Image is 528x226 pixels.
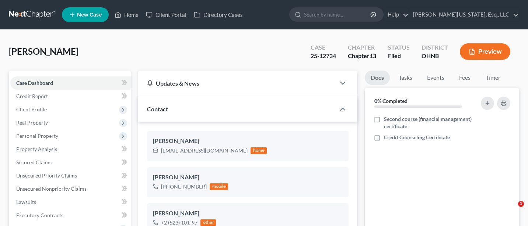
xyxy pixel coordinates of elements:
span: Credit Report [16,93,48,99]
a: [PERSON_NAME][US_STATE], Esq., LLC [409,8,519,21]
input: Search by name... [304,8,371,21]
div: OHNB [422,52,448,60]
a: Directory Cases [190,8,246,21]
span: Contact [147,105,168,112]
div: Status [388,43,410,52]
span: 1 [518,201,524,207]
span: Second course (financial management) certificate [384,115,474,130]
a: Property Analysis [10,143,131,156]
span: Lawsuits [16,199,36,205]
span: Client Profile [16,106,47,112]
div: [PERSON_NAME] [153,209,343,218]
a: Help [384,8,409,21]
a: Lawsuits [10,195,131,209]
a: Tasks [393,71,418,85]
strong: 0% Completed [374,98,408,104]
a: Case Dashboard [10,76,131,90]
iframe: Intercom live chat [503,201,521,219]
span: Property Analysis [16,146,57,152]
div: home [251,147,267,154]
button: Preview [460,43,510,60]
a: Timer [480,71,506,85]
div: other [200,219,216,226]
span: Secured Claims [16,159,52,165]
span: New Case [77,12,102,18]
span: [PERSON_NAME] [9,46,78,57]
span: Personal Property [16,133,58,139]
a: Home [111,8,142,21]
div: [PERSON_NAME] [153,137,343,146]
a: Secured Claims [10,156,131,169]
div: [PERSON_NAME] [153,173,343,182]
span: 13 [370,52,376,59]
span: Executory Contracts [16,212,63,218]
span: Case Dashboard [16,80,53,86]
div: District [422,43,448,52]
a: Docs [365,71,390,85]
span: Credit Counseling Certificate [384,134,450,141]
a: Credit Report [10,90,131,103]
div: 25-12734 [311,52,336,60]
div: [EMAIL_ADDRESS][DOMAIN_NAME] [161,147,248,154]
a: Unsecured Nonpriority Claims [10,182,131,195]
span: Unsecured Nonpriority Claims [16,186,87,192]
div: Chapter [348,43,376,52]
div: Updates & News [147,79,326,87]
a: Client Portal [142,8,190,21]
div: [PHONE_NUMBER] [161,183,207,190]
a: Events [421,71,450,85]
div: Filed [388,52,410,60]
div: Chapter [348,52,376,60]
a: Executory Contracts [10,209,131,222]
div: mobile [210,183,228,190]
span: Unsecured Priority Claims [16,172,77,179]
span: Real Property [16,119,48,126]
a: Unsecured Priority Claims [10,169,131,182]
div: Case [311,43,336,52]
a: Fees [453,71,477,85]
